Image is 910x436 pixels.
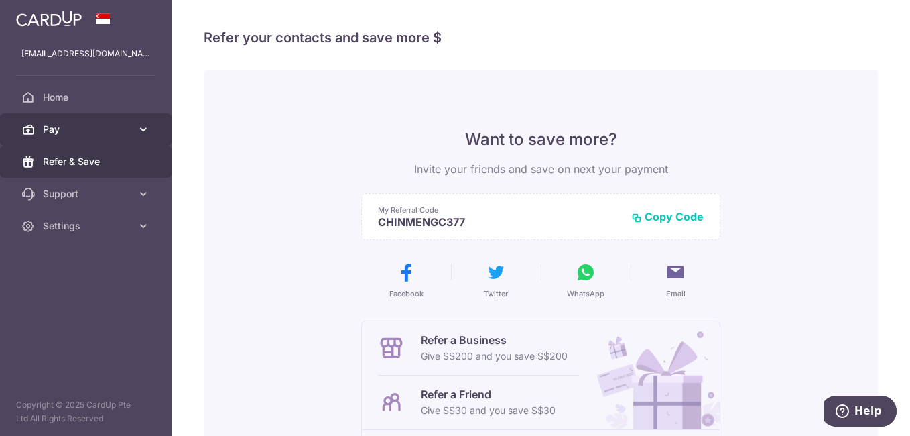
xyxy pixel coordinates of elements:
[584,321,720,429] img: Refer
[43,219,131,233] span: Settings
[631,210,704,223] button: Copy Code
[43,91,131,104] span: Home
[421,332,568,348] p: Refer a Business
[367,262,446,299] button: Facebook
[666,288,686,299] span: Email
[378,205,621,215] p: My Referral Code
[30,9,58,21] span: Help
[546,262,625,299] button: WhatsApp
[421,402,556,419] p: Give S$30 and you save S$30
[361,161,720,177] p: Invite your friends and save on next your payment
[421,348,568,364] p: Give S$200 and you save S$200
[378,215,621,229] p: CHINMENGC377
[456,262,535,299] button: Twitter
[824,396,897,429] iframe: Opens a widget where you can find more information
[204,27,878,48] h4: Refer your contacts and save more $
[484,288,508,299] span: Twitter
[636,262,715,299] button: Email
[43,123,131,136] span: Pay
[43,155,131,168] span: Refer & Save
[361,129,720,150] p: Want to save more?
[21,47,150,60] p: [EMAIL_ADDRESS][DOMAIN_NAME]
[567,288,604,299] span: WhatsApp
[16,11,82,27] img: CardUp
[389,288,424,299] span: Facebook
[43,187,131,201] span: Support
[421,386,556,402] p: Refer a Friend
